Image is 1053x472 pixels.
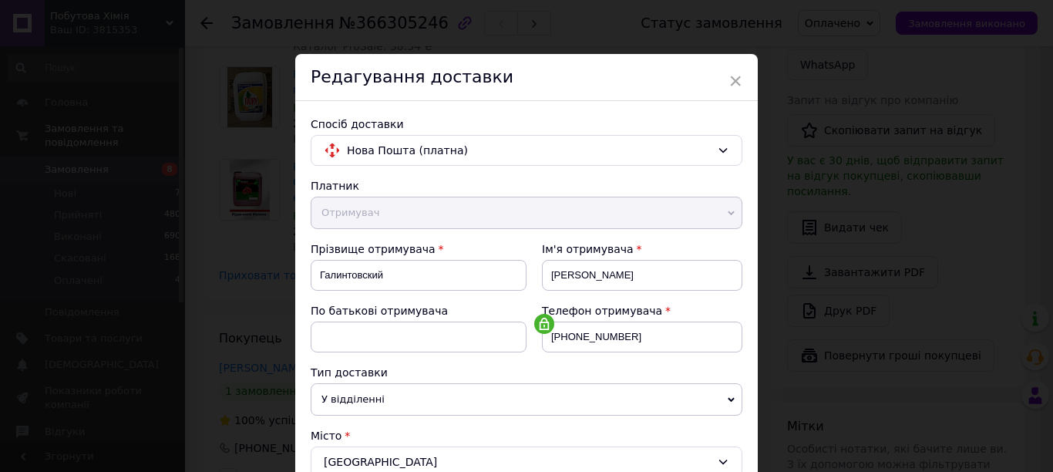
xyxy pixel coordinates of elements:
[311,243,436,255] span: Прізвище отримувача
[542,243,634,255] span: Ім'я отримувача
[311,366,388,379] span: Тип доставки
[311,305,448,317] span: По батькові отримувача
[311,197,742,229] span: Отримувач
[311,383,742,416] span: У відділенні
[311,180,359,192] span: Платник
[311,116,742,132] div: Спосіб доставки
[311,428,742,443] div: Місто
[295,54,758,101] div: Редагування доставки
[542,322,742,352] input: +380
[728,68,742,94] span: ×
[347,142,711,159] span: Нова Пошта (платна)
[542,305,662,317] span: Телефон отримувача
